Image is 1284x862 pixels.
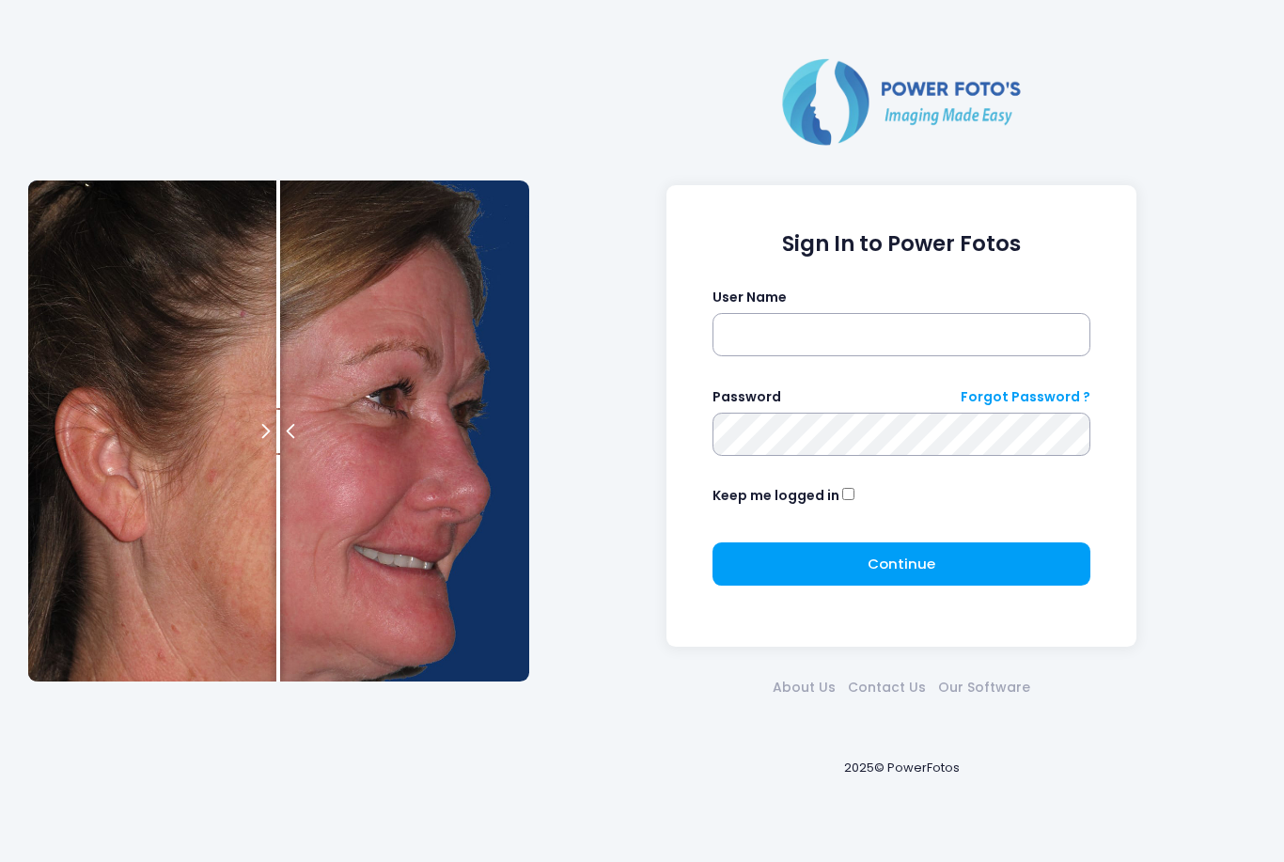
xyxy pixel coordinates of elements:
[547,728,1256,807] div: 2025© PowerFotos
[842,678,932,697] a: Contact Us
[767,678,842,697] a: About Us
[712,288,787,307] label: User Name
[961,387,1090,407] a: Forgot Password ?
[712,387,781,407] label: Password
[868,554,935,573] span: Continue
[712,231,1091,257] h1: Sign In to Power Fotos
[775,55,1028,149] img: Logo
[712,486,839,506] label: Keep me logged in
[712,542,1091,586] button: Continue
[932,678,1037,697] a: Our Software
